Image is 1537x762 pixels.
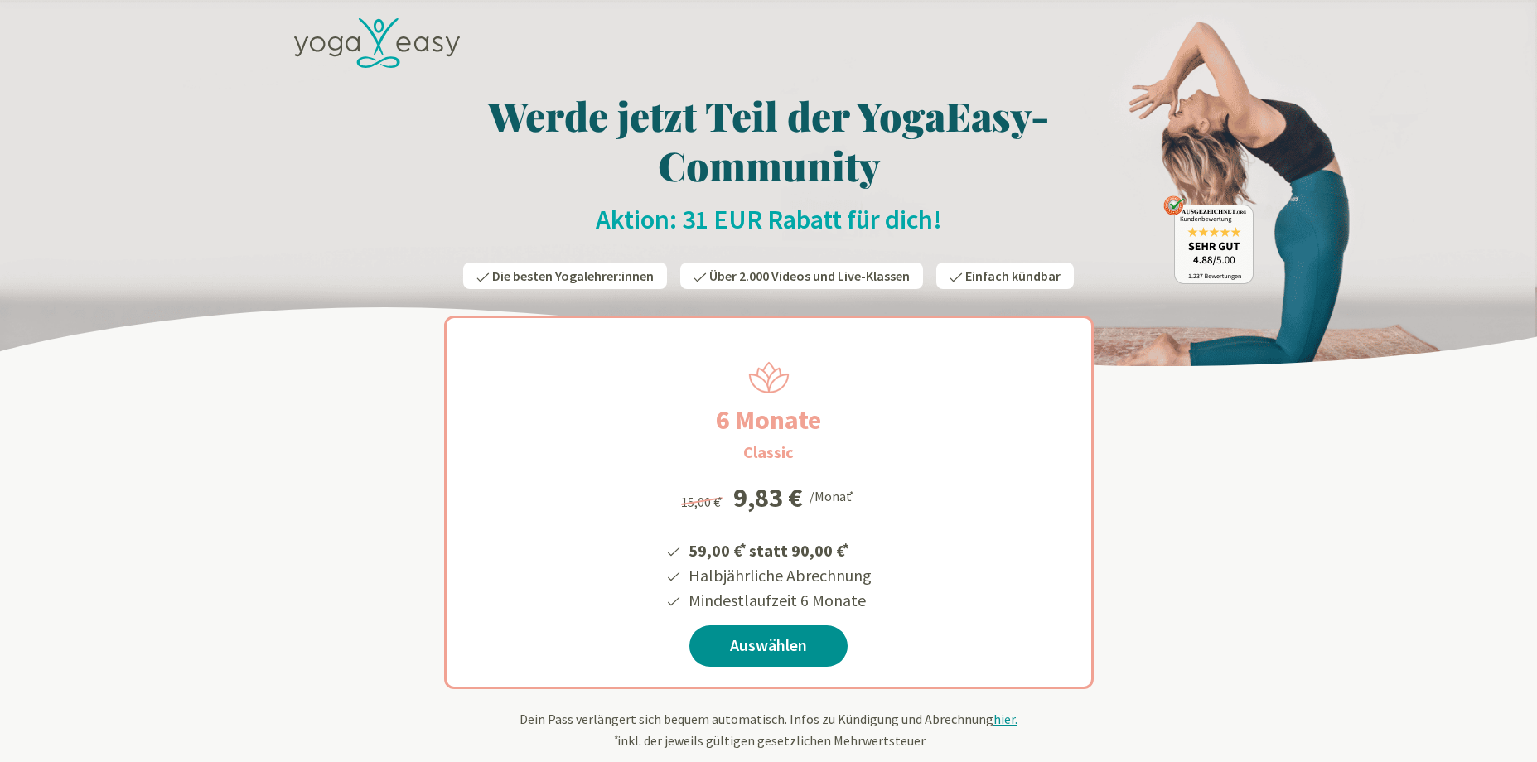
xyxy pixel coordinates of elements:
li: Halbjährliche Abrechnung [686,563,872,588]
h2: Aktion: 31 EUR Rabatt für dich! [284,203,1254,236]
div: 9,83 € [733,485,803,511]
h3: Classic [743,440,794,465]
img: ausgezeichnet_badge.png [1163,195,1254,284]
h2: 6 Monate [676,400,861,440]
span: Einfach kündbar [965,268,1061,284]
span: inkl. der jeweils gültigen gesetzlichen Mehrwertsteuer [612,732,926,749]
a: Auswählen [689,625,848,667]
div: /Monat [810,485,857,506]
li: 59,00 € statt 90,00 € [686,535,872,563]
li: Mindestlaufzeit 6 Monate [686,588,872,613]
span: hier. [993,711,1017,727]
span: Über 2.000 Videos und Live-Klassen [709,268,910,284]
h1: Werde jetzt Teil der YogaEasy-Community [284,90,1254,190]
span: Die besten Yogalehrer:innen [492,268,654,284]
div: Dein Pass verlängert sich bequem automatisch. Infos zu Kündigung und Abrechnung [284,709,1254,750]
span: 15,00 € [681,494,725,510]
